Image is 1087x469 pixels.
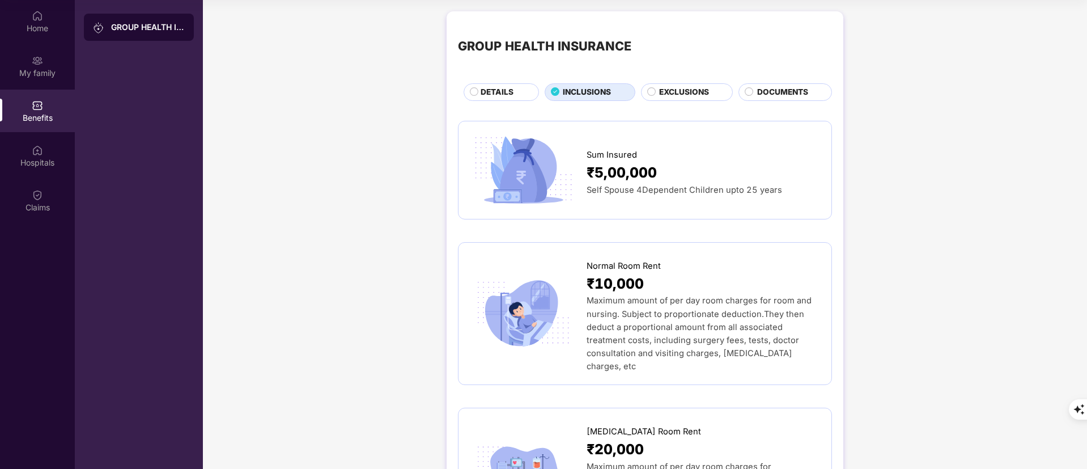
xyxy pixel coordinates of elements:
[32,55,43,66] img: svg+xml;base64,PHN2ZyB3aWR0aD0iMjAiIGhlaWdodD0iMjAiIHZpZXdCb3g9IjAgMCAyMCAyMCIgZmlsbD0ibm9uZSIgeG...
[93,22,104,33] img: svg+xml;base64,PHN2ZyB3aWR0aD0iMjAiIGhlaWdodD0iMjAiIHZpZXdCb3g9IjAgMCAyMCAyMCIgZmlsbD0ibm9uZSIgeG...
[587,185,782,195] span: Self Spouse 4Dependent Children upto 25 years
[32,145,43,156] img: svg+xml;base64,PHN2ZyBpZD0iSG9zcGl0YWxzIiB4bWxucz0iaHR0cDovL3d3dy53My5vcmcvMjAwMC9zdmciIHdpZHRoPS...
[32,10,43,22] img: svg+xml;base64,PHN2ZyBpZD0iSG9tZSIgeG1sbnM9Imh0dHA6Ly93d3cudzMub3JnLzIwMDAvc3ZnIiB3aWR0aD0iMjAiIG...
[458,36,631,56] div: GROUP HEALTH INSURANCE
[563,86,611,99] span: INCLUSIONS
[111,22,185,33] div: GROUP HEALTH INSURANCE
[659,86,709,99] span: EXCLUSIONS
[587,438,644,460] span: ₹20,000
[587,162,657,184] span: ₹5,00,000
[470,133,577,208] img: icon
[32,189,43,201] img: svg+xml;base64,PHN2ZyBpZD0iQ2xhaW0iIHhtbG5zPSJodHRwOi8vd3d3LnczLm9yZy8yMDAwL3N2ZyIgd2lkdGg9IjIwIi...
[587,260,661,273] span: Normal Room Rent
[587,273,644,295] span: ₹10,000
[481,86,513,99] span: DETAILS
[32,100,43,111] img: svg+xml;base64,PHN2ZyBpZD0iQmVuZWZpdHMiIHhtbG5zPSJodHRwOi8vd3d3LnczLm9yZy8yMDAwL3N2ZyIgd2lkdGg9Ij...
[587,425,701,438] span: [MEDICAL_DATA] Room Rent
[587,149,637,162] span: Sum Insured
[757,86,808,99] span: DOCUMENTS
[470,276,577,351] img: icon
[587,295,812,371] span: Maximum amount of per day room charges for room and nursing. Subject to proportionate deduction.T...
